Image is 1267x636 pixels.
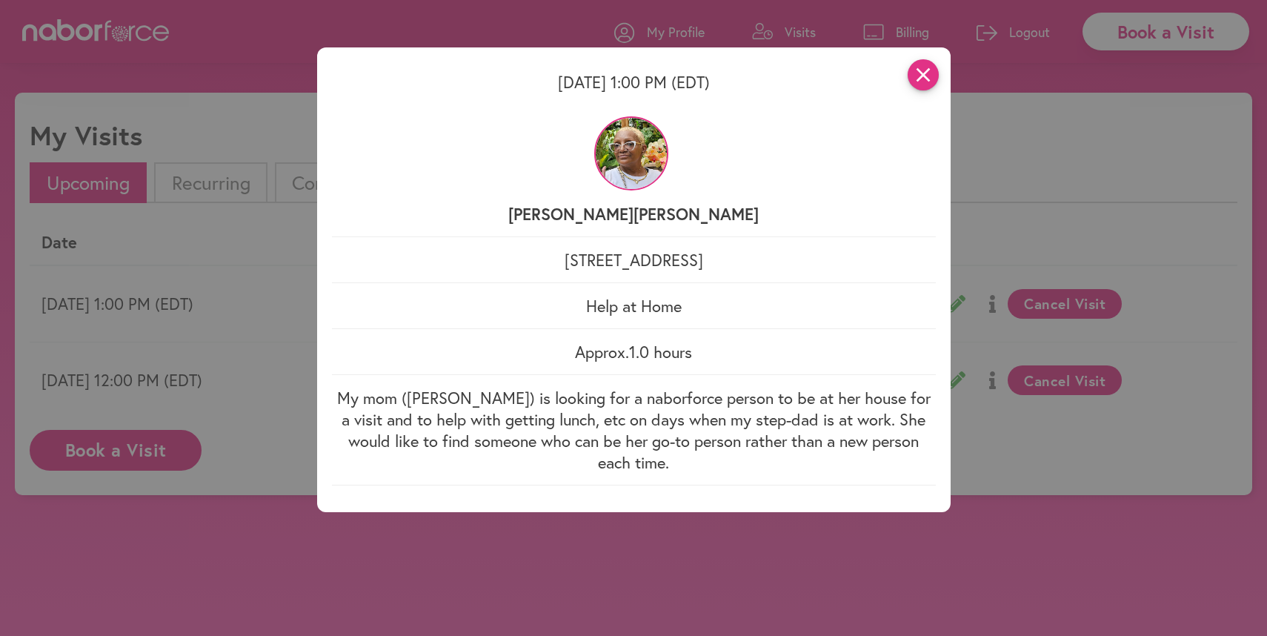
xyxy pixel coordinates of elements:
[332,203,936,225] p: [PERSON_NAME] [PERSON_NAME]
[332,341,936,362] p: Approx. 1.0 hours
[332,387,936,473] p: My mom ([PERSON_NAME]) is looking for a naborforce person to be at her house for a visit and to h...
[594,116,668,191] img: AnRUNKCpTzKq3GKifRoB
[558,71,710,93] span: [DATE] 1:00 PM (EDT)
[332,249,936,271] p: [STREET_ADDRESS]
[332,295,936,317] p: Help at Home
[908,59,939,90] i: close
